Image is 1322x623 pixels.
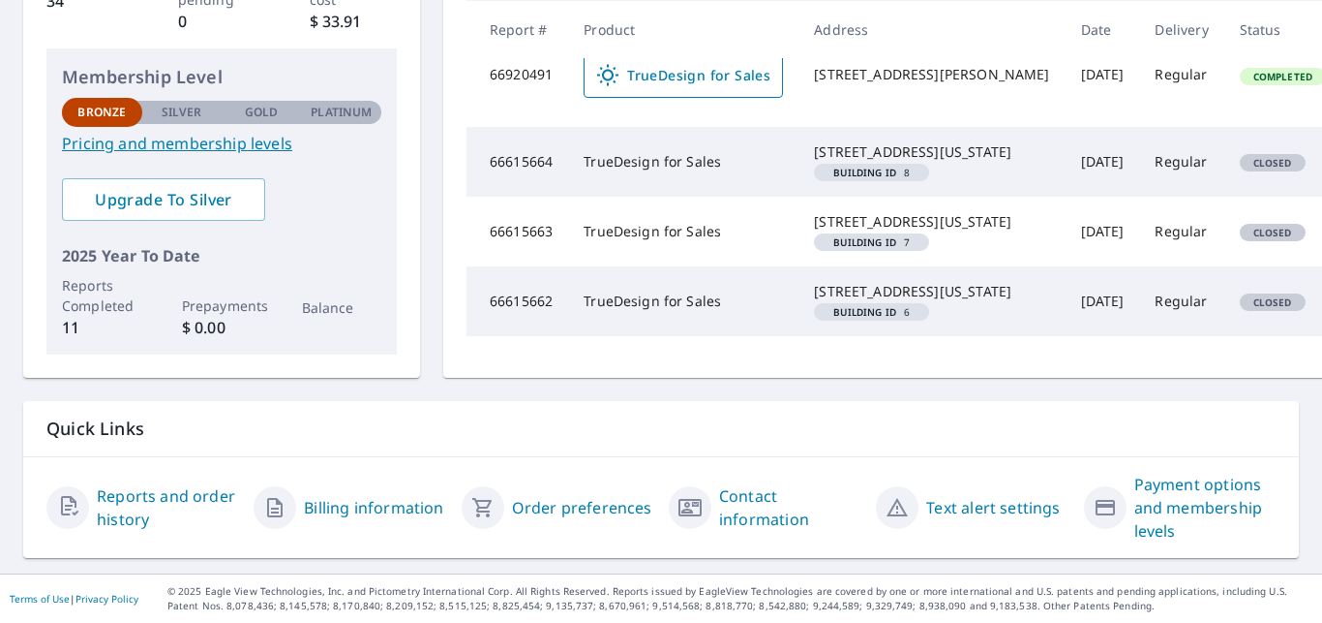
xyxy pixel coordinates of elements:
[10,592,70,606] a: Terms of Use
[62,178,265,221] a: Upgrade To Silver
[162,104,202,121] p: Silver
[833,307,896,317] em: Building ID
[245,104,278,121] p: Gold
[178,10,266,33] p: 0
[310,10,398,33] p: $ 33.91
[1134,473,1276,543] a: Payment options and membership levels
[466,24,568,127] td: 66920491
[182,296,262,316] p: Prepayments
[302,297,382,318] p: Balance
[1066,24,1140,127] td: [DATE]
[167,584,1312,613] p: © 2025 Eagle View Technologies, Inc. and Pictometry International Corp. All Rights Reserved. Repo...
[814,65,1049,84] div: [STREET_ADDRESS][PERSON_NAME]
[466,197,568,266] td: 66615663
[311,104,372,121] p: Platinum
[1066,266,1140,336] td: [DATE]
[822,237,921,247] span: 7
[1066,197,1140,266] td: [DATE]
[97,484,238,531] a: Reports and order history
[62,275,142,316] p: Reports Completed
[833,168,896,177] em: Building ID
[568,127,798,197] td: TrueDesign for Sales
[719,484,860,531] a: Contact information
[62,244,381,267] p: 2025 Year To Date
[822,168,921,177] span: 8
[182,316,262,339] p: $ 0.00
[814,282,1049,301] div: [STREET_ADDRESS][US_STATE]
[1139,127,1223,197] td: Regular
[77,189,250,210] span: Upgrade To Silver
[1242,156,1304,170] span: Closed
[926,496,1060,519] a: Text alert settings
[466,266,568,336] td: 66615662
[596,64,770,87] span: TrueDesign for Sales
[1242,226,1304,239] span: Closed
[833,237,896,247] em: Building ID
[77,104,126,121] p: Bronze
[822,307,921,317] span: 6
[62,132,381,155] a: Pricing and membership levels
[1139,266,1223,336] td: Regular
[62,316,142,339] p: 11
[512,496,652,519] a: Order preferences
[1242,296,1304,309] span: Closed
[568,266,798,336] td: TrueDesign for Sales
[62,64,381,90] p: Membership Level
[46,417,1276,441] p: Quick Links
[10,593,138,605] p: |
[584,53,783,98] a: TrueDesign for Sales
[1139,197,1223,266] td: Regular
[1139,24,1223,127] td: Regular
[304,496,443,519] a: Billing information
[466,127,568,197] td: 66615664
[814,142,1049,162] div: [STREET_ADDRESS][US_STATE]
[814,212,1049,232] div: [STREET_ADDRESS][US_STATE]
[1066,127,1140,197] td: [DATE]
[568,197,798,266] td: TrueDesign for Sales
[75,592,138,606] a: Privacy Policy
